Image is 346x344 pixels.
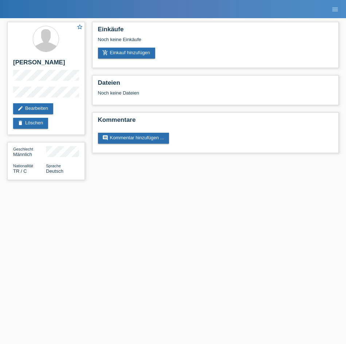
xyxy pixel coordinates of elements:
span: Deutsch [46,168,63,174]
a: commentKommentar hinzufügen ... [98,133,169,144]
i: delete [17,120,23,126]
i: edit [17,105,23,111]
span: Türkei / C / 01.01.1988 [13,168,27,174]
i: menu [331,6,339,13]
h2: [PERSON_NAME] [13,59,79,70]
div: Männlich [13,146,46,157]
div: Noch keine Einkäufe [98,37,333,48]
h2: Einkäufe [98,26,333,37]
i: add_shopping_cart [102,50,108,56]
span: Sprache [46,164,61,168]
a: editBearbeiten [13,103,53,114]
i: comment [102,135,108,141]
a: add_shopping_cartEinkauf hinzufügen [98,48,156,59]
h2: Dateien [98,79,333,90]
div: Noch keine Dateien [98,90,265,96]
h2: Kommentare [98,116,333,127]
span: Nationalität [13,164,33,168]
span: Geschlecht [13,147,33,151]
i: star_border [76,24,83,30]
a: menu [328,7,342,11]
a: deleteLöschen [13,118,48,129]
a: star_border [76,24,83,31]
